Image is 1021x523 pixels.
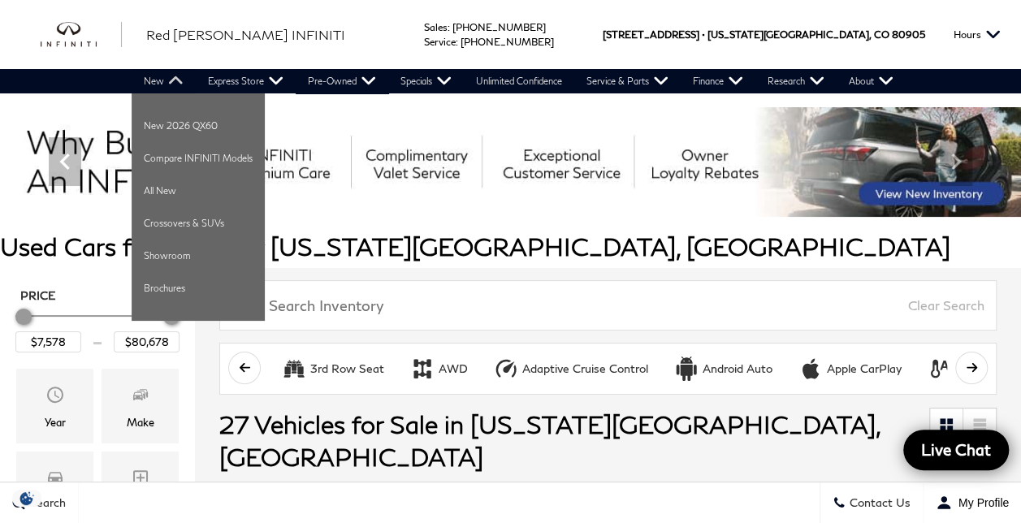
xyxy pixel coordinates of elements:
span: : [448,21,450,33]
button: 3rd Row Seat3rd Row Seat [273,352,393,386]
input: Minimum [15,331,81,352]
div: Minimum Price [15,309,32,325]
section: Click to Open Cookie Consent Modal [8,490,45,507]
a: Showroom [132,240,265,272]
a: New [132,69,196,93]
a: Live Chat [903,430,1009,470]
span: Go to slide 3 [514,187,530,203]
div: AWD [439,361,468,376]
a: Research [755,69,837,93]
button: Adaptive Cruise ControlAdaptive Cruise Control [485,352,657,386]
a: [PHONE_NUMBER] [461,36,554,48]
a: Unlimited Confidence [464,69,574,93]
a: Red [PERSON_NAME] INFINITI [146,25,345,45]
img: Opt-Out Icon [8,490,45,507]
a: Pre-Owned [296,69,388,93]
div: Adaptive Cruise Control [494,357,518,381]
div: Year [45,413,66,431]
a: Compare INFINITI Models [132,142,265,175]
a: About [837,69,906,93]
img: INFINITI [41,22,122,48]
div: Price [15,303,180,352]
input: Maximum [114,331,180,352]
span: Service [424,36,456,48]
div: Make [127,413,154,431]
div: MakeMake [102,369,179,443]
button: Open user profile menu [924,482,1021,523]
span: Red [PERSON_NAME] INFINITI [146,27,345,42]
a: Express Store [196,69,296,93]
span: Live Chat [913,439,999,460]
div: Android Auto [674,357,699,381]
span: Contact Us [846,496,911,510]
div: Apple CarPlay [827,361,902,376]
a: infiniti [41,22,122,48]
div: Android Auto [703,361,772,376]
span: Make [131,381,150,413]
span: Year [45,381,65,413]
span: Go to slide 2 [491,187,508,203]
span: Go to slide 1 [469,187,485,203]
div: Apple CarPlay [798,357,823,381]
button: Apple CarPlayApple CarPlay [790,352,911,386]
a: [STREET_ADDRESS] • [US_STATE][GEOGRAPHIC_DATA], CO 80905 [603,28,925,41]
div: Automatic Climate Control [928,357,952,381]
a: Finance [681,69,755,93]
input: Search Inventory [219,280,997,331]
span: : [456,36,458,48]
a: Brochures [132,272,265,305]
span: Model [45,464,65,496]
a: New 2026 QX60 [132,110,265,142]
button: AWDAWD [401,352,477,386]
div: Next [940,137,972,186]
span: Go to slide 4 [537,187,553,203]
span: 27 Vehicles for Sale in [US_STATE][GEOGRAPHIC_DATA], [GEOGRAPHIC_DATA] [219,409,880,471]
span: Trim [131,464,150,496]
span: Sales [424,21,448,33]
a: All New [132,175,265,207]
nav: Main Navigation [132,69,906,93]
div: Adaptive Cruise Control [522,361,648,376]
a: Service & Parts [574,69,681,93]
a: [PHONE_NUMBER] [452,21,546,33]
a: Specials [388,69,464,93]
div: Previous [49,137,81,186]
button: Android AutoAndroid Auto [665,352,781,386]
span: My Profile [952,496,1009,509]
div: YearYear [16,369,93,443]
div: AWD [410,357,435,381]
h5: Price [20,288,175,303]
div: 3rd Row Seat [310,361,384,376]
button: scroll right [955,352,988,384]
button: scroll left [228,352,261,384]
span: Search [25,496,66,510]
div: 3rd Row Seat [282,357,306,381]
